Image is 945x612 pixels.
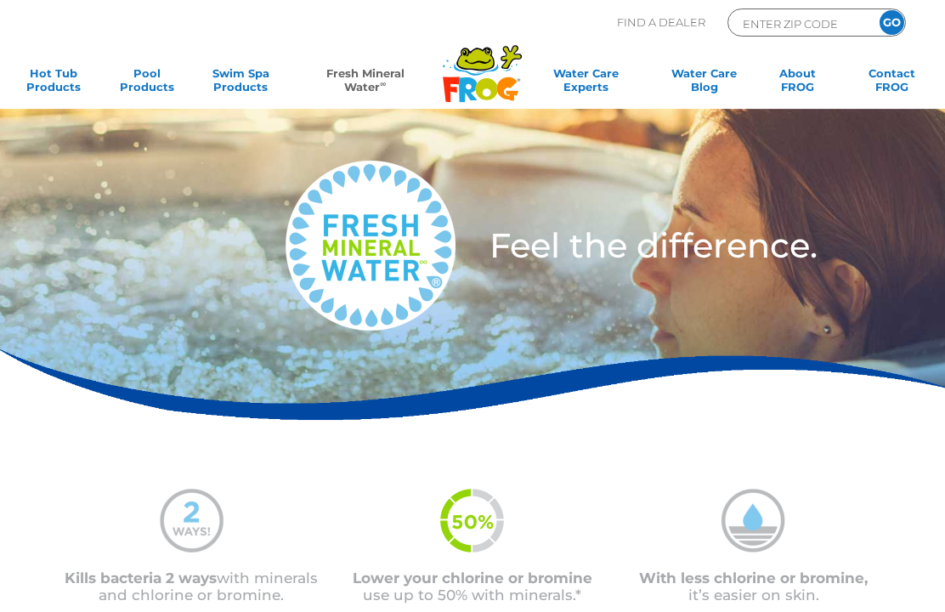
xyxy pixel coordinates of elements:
p: with minerals and chlorine or bromine. [51,569,332,603]
span: Lower your chlorine or bromine [353,569,592,586]
p: Find A Dealer [617,8,705,37]
input: GO [880,10,904,35]
input: Zip Code Form [741,14,856,33]
a: Water CareBlog [668,66,741,100]
a: Fresh MineralWater∞ [298,66,433,100]
img: mineral-water-2-ways [160,489,224,552]
a: PoolProducts [110,66,184,100]
a: AboutFROG [761,66,835,100]
img: fmw-50percent-icon [440,489,504,552]
img: fresh-mineral-water-logo-medium [286,161,456,331]
a: Water CareExperts [525,66,647,100]
a: Swim SpaProducts [205,66,278,100]
span: With less chlorine or bromine, [639,569,868,586]
a: Hot TubProducts [17,66,90,100]
a: ContactFROG [855,66,928,100]
span: Kills bacteria 2 ways [65,569,217,586]
img: mineral-water-less-chlorine [721,489,785,552]
p: it’s easier on skin. [613,569,894,603]
sup: ∞ [380,79,386,88]
p: use up to 50% with minerals.* [332,569,614,603]
h3: Feel the difference. [489,229,866,263]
